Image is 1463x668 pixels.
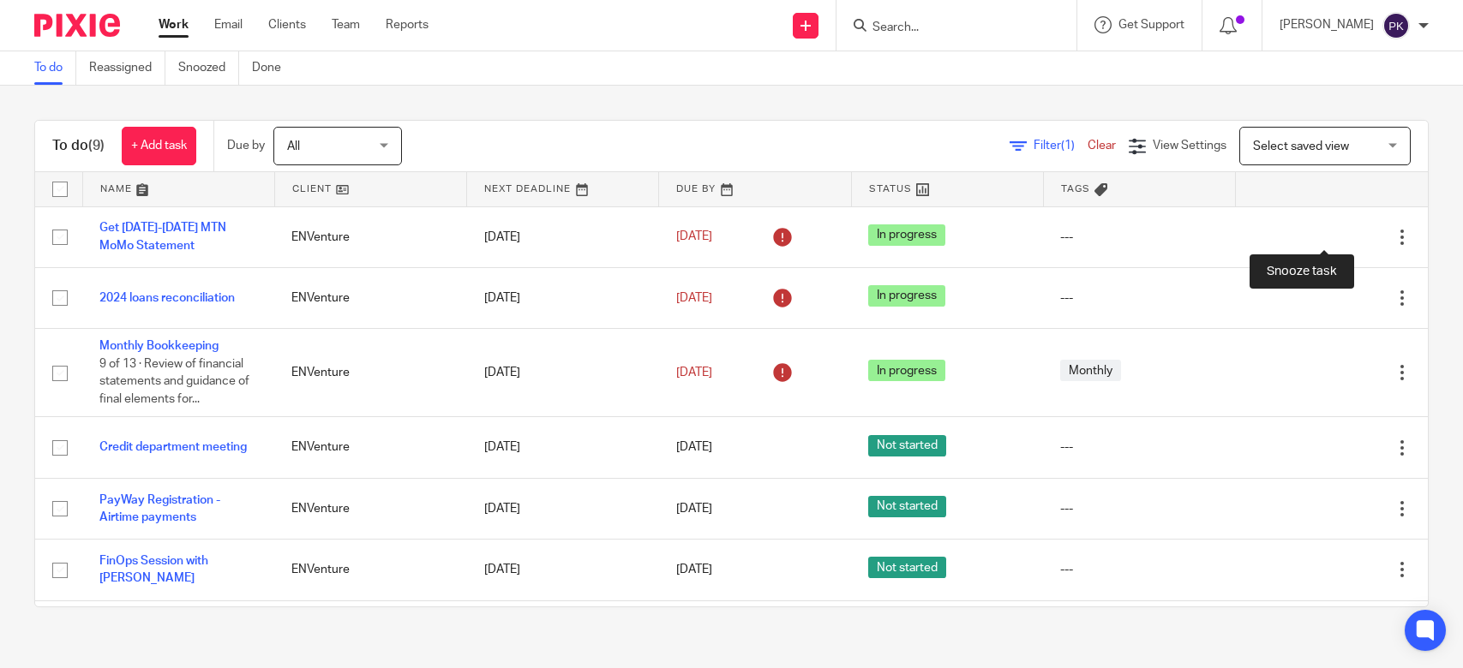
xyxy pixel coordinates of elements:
[676,367,712,379] span: [DATE]
[332,16,360,33] a: Team
[52,137,105,155] h1: To do
[34,51,76,85] a: To do
[99,340,219,352] a: Monthly Bookkeeping
[99,555,208,584] a: FinOps Session with [PERSON_NAME]
[214,16,243,33] a: Email
[1060,289,1218,307] div: ---
[467,206,659,267] td: [DATE]
[287,140,300,152] span: All
[868,360,945,381] span: In progress
[274,329,466,417] td: ENVenture
[1118,19,1184,31] span: Get Support
[268,16,306,33] a: Clients
[89,51,165,85] a: Reassigned
[274,540,466,600] td: ENVenture
[1034,140,1088,152] span: Filter
[1382,12,1410,39] img: svg%3E
[386,16,429,33] a: Reports
[159,16,189,33] a: Work
[467,417,659,478] td: [DATE]
[1061,184,1090,194] span: Tags
[467,540,659,600] td: [DATE]
[868,557,946,578] span: Not started
[252,51,294,85] a: Done
[274,267,466,328] td: ENVenture
[274,600,466,661] td: ENVenture
[1253,140,1349,152] span: Select saved view
[1060,500,1218,517] div: ---
[99,222,226,251] a: Get [DATE]-[DATE] MTN MoMo Statement
[868,435,946,456] span: Not started
[227,137,265,154] p: Due by
[122,127,196,165] a: + Add task
[1088,140,1116,152] a: Clear
[676,442,712,454] span: [DATE]
[467,478,659,539] td: [DATE]
[868,496,946,517] span: Not started
[178,51,239,85] a: Snoozed
[467,267,659,328] td: [DATE]
[868,224,945,246] span: In progress
[34,14,120,37] img: Pixie
[1060,561,1218,578] div: ---
[1061,140,1075,152] span: (1)
[1153,140,1226,152] span: View Settings
[1060,229,1218,246] div: ---
[88,139,105,152] span: (9)
[1060,360,1121,381] span: Monthly
[871,21,1025,36] input: Search
[274,206,466,267] td: ENVenture
[1280,16,1374,33] p: [PERSON_NAME]
[99,494,220,523] a: PayWay Registration - Airtime payments
[1060,438,1218,456] div: ---
[676,231,712,243] span: [DATE]
[99,358,249,405] span: 9 of 13 · Review of financial statements and guidance of final elements for...
[99,441,247,453] a: Credit department meeting
[99,292,235,304] a: 2024 loans reconciliation
[274,417,466,478] td: ENVenture
[676,564,712,576] span: [DATE]
[467,600,659,661] td: [DATE]
[868,285,945,307] span: In progress
[467,329,659,417] td: [DATE]
[676,503,712,515] span: [DATE]
[274,478,466,539] td: ENVenture
[676,292,712,304] span: [DATE]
